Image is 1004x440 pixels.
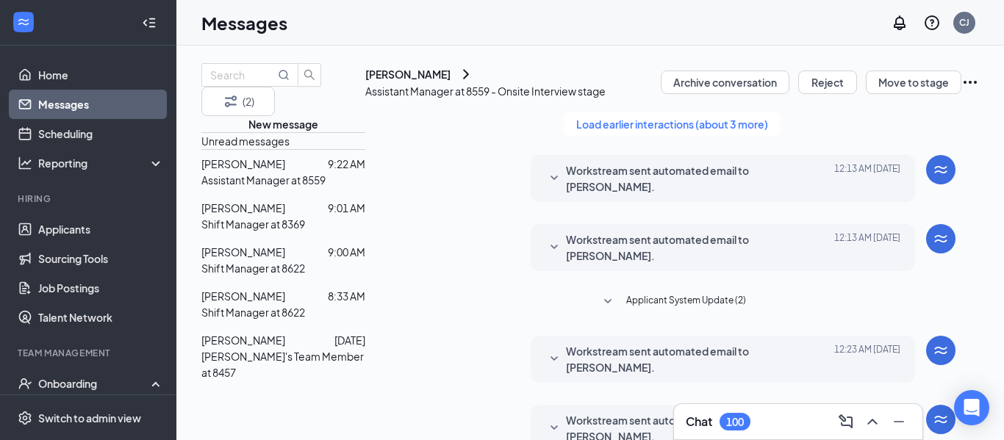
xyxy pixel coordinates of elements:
[932,411,950,428] svg: WorkstreamLogo
[18,411,32,425] svg: Settings
[457,65,475,83] svg: ChevronRight
[365,67,451,82] div: [PERSON_NAME]
[38,273,164,303] a: Job Postings
[566,162,834,195] span: Workstream sent automated email to [PERSON_NAME].
[201,304,305,320] p: Shift Manager at 8622
[38,376,151,391] div: Onboarding
[798,71,857,94] button: Reject
[201,245,285,259] span: [PERSON_NAME]
[38,156,165,170] div: Reporting
[661,71,789,94] button: Archive conversation
[298,63,321,87] button: search
[201,10,287,35] h1: Messages
[38,60,164,90] a: Home
[201,260,305,276] p: Shift Manager at 8622
[365,83,606,99] p: Assistant Manager at 8559 - Onsite Interview stage
[201,216,305,232] p: Shift Manager at 8369
[959,16,969,29] div: CJ
[961,73,979,91] svg: Ellipses
[298,69,320,81] span: search
[328,156,365,172] p: 9:22 AM
[891,14,908,32] svg: Notifications
[201,87,275,116] button: Filter (2)
[932,230,950,248] svg: WorkstreamLogo
[599,293,617,311] svg: SmallChevronDown
[837,413,855,430] svg: ComposeMessage
[38,214,164,244] a: Applicants
[38,411,141,425] div: Switch to admin view
[834,231,900,264] span: [DATE] 12:13 AM
[866,71,961,94] button: Move to stage
[201,289,285,303] span: [PERSON_NAME]
[142,15,157,30] svg: Collapse
[599,293,746,311] button: SmallChevronDownApplicant System Update (2)
[210,67,275,83] input: Search
[201,348,365,381] p: [PERSON_NAME]'s Team Member at 8457
[201,201,285,214] span: [PERSON_NAME]
[545,170,563,187] svg: SmallChevronDown
[201,157,285,170] span: [PERSON_NAME]
[566,343,834,375] span: Workstream sent automated email to [PERSON_NAME].
[328,288,365,304] p: 8:33 AM
[201,333,285,347] span: [PERSON_NAME]
[864,413,881,430] svg: ChevronUp
[38,244,164,273] a: Sourcing Tools
[334,332,365,348] p: [DATE]
[278,69,290,81] svg: MagnifyingGlass
[18,192,161,205] div: Hiring
[38,119,164,148] a: Scheduling
[834,162,900,195] span: [DATE] 12:13 AM
[923,14,941,32] svg: QuestionInfo
[38,90,164,119] a: Messages
[861,410,884,433] button: ChevronUp
[248,116,318,132] button: New message
[545,239,563,256] svg: SmallChevronDown
[18,376,32,391] svg: UserCheck
[686,414,712,430] h3: Chat
[201,172,326,188] p: Assistant Manager at 8559
[626,293,746,311] span: Applicant System Update (2)
[328,200,365,216] p: 9:01 AM
[545,350,563,368] svg: SmallChevronDown
[890,413,908,430] svg: Minimize
[834,410,858,433] button: ComposeMessage
[18,347,161,359] div: Team Management
[932,161,950,178] svg: WorkstreamLogo
[222,93,240,110] svg: Filter
[932,342,950,359] svg: WorkstreamLogo
[545,419,563,437] svg: SmallChevronDown
[201,134,290,148] span: Unread messages
[566,231,834,264] span: Workstream sent automated email to [PERSON_NAME].
[16,15,31,29] svg: WorkstreamLogo
[834,343,900,375] span: [DATE] 12:23 AM
[564,112,781,136] button: Load earlier interactions (about 3 more)
[954,390,989,425] div: Open Intercom Messenger
[38,303,164,332] a: Talent Network
[18,156,32,170] svg: Analysis
[726,416,744,428] div: 100
[328,244,365,260] p: 9:00 AM
[887,410,911,433] button: Minimize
